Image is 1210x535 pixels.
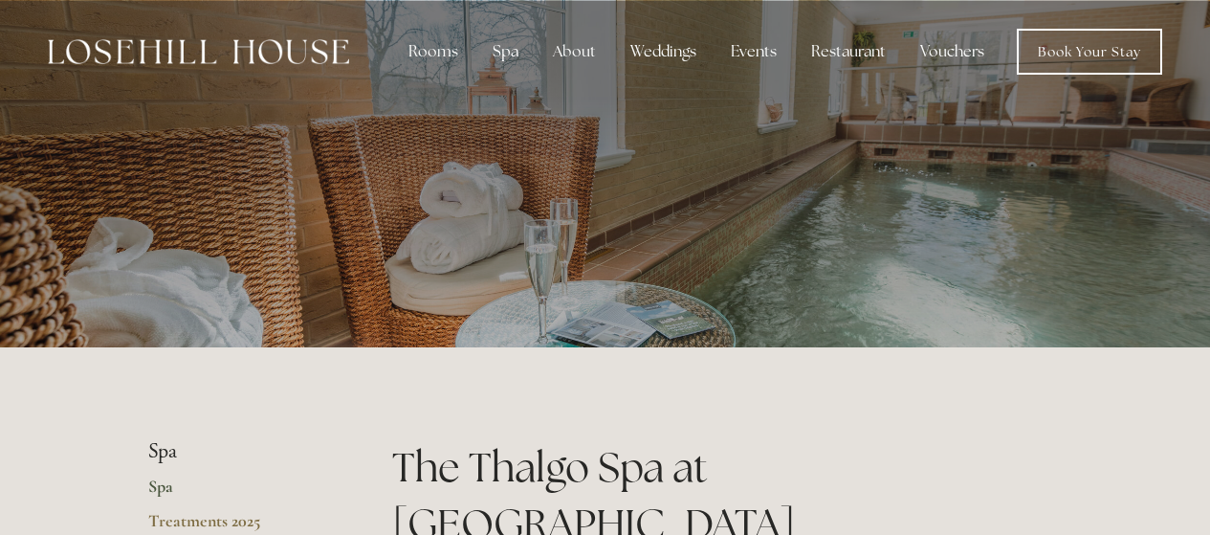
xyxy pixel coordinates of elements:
li: Spa [148,439,331,464]
div: Rooms [393,33,473,71]
img: Losehill House [48,39,349,64]
a: Vouchers [905,33,1000,71]
div: Weddings [615,33,712,71]
div: Restaurant [796,33,901,71]
div: About [538,33,611,71]
a: Spa [148,476,331,510]
div: Spa [477,33,534,71]
div: Events [715,33,792,71]
a: Book Your Stay [1017,29,1162,75]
